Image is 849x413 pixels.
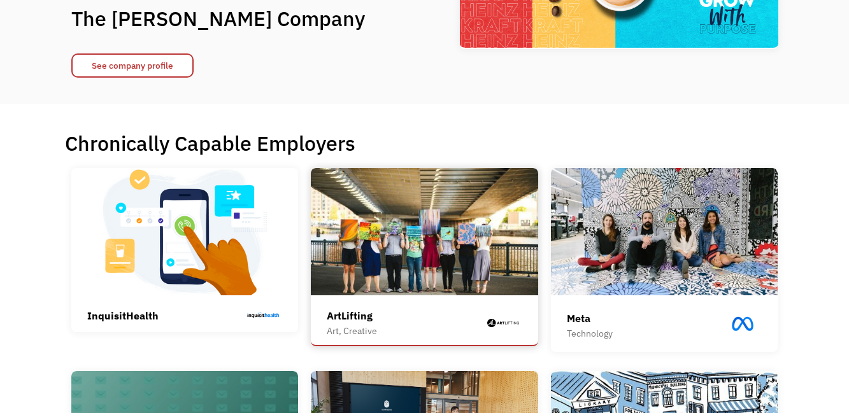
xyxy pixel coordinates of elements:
[551,168,778,351] a: MetaTechnology
[65,130,785,156] h1: Chronically Capable Employers
[71,6,390,31] h1: The [PERSON_NAME] Company
[71,168,299,332] a: InquisitHealth
[311,168,538,346] a: ArtLiftingArt, Creative
[567,326,613,341] div: Technology
[327,308,377,323] div: ArtLifting
[327,323,377,339] div: Art, Creative
[567,311,613,326] div: Meta
[87,308,159,323] div: InquisitHealth
[71,53,194,78] a: See company profile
